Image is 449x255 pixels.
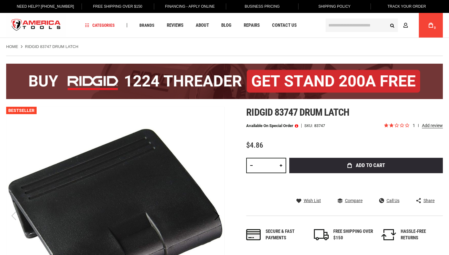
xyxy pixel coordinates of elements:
a: Home [6,44,18,50]
span: Shipping Policy [318,4,351,9]
a: Categories [82,21,118,30]
div: FREE SHIPPING OVER $150 [333,228,373,241]
a: 0 [425,13,437,38]
a: Blog [218,21,234,30]
img: returns [381,229,396,240]
span: Brands [139,23,154,27]
div: 83747 [314,124,325,128]
span: 0 [434,26,436,30]
span: Call Us [387,198,399,203]
span: Ridgid 83747 drum latch [246,106,349,118]
img: BOGO: Buy the RIDGID® 1224 Threader (26092), get the 92467 200A Stand FREE! [6,64,443,99]
iframe: Secure express checkout frame [288,175,444,177]
span: Reviews [167,23,183,28]
a: Compare [338,198,363,203]
a: About [193,21,212,30]
a: Wish List [296,198,321,203]
span: Wish List [304,198,321,203]
a: store logo [6,14,66,37]
a: Brands [137,21,157,30]
p: Available on Special Order [246,124,298,128]
a: Call Us [379,198,399,203]
span: Add to Cart [356,163,385,168]
span: Rated 2.0 out of 5 stars 1 reviews [383,122,443,129]
span: Repairs [244,23,260,28]
span: Share [423,198,435,203]
a: Contact Us [269,21,299,30]
span: $4.86 [246,141,263,149]
button: Add to Cart [289,158,443,173]
div: Secure & fast payments [266,228,306,241]
span: Blog [221,23,231,28]
span: About [196,23,209,28]
span: Compare [345,198,363,203]
img: payments [246,229,261,240]
img: shipping [314,229,329,240]
a: Reviews [164,21,186,30]
span: Categories [85,23,115,27]
a: Repairs [241,21,263,30]
strong: RIDGID 83747 DRUM LATCH [25,44,78,49]
span: 1 reviews [413,123,443,128]
img: America Tools [6,14,66,37]
div: HASSLE-FREE RETURNS [401,228,441,241]
button: Search [386,19,398,31]
strong: SKU [304,124,314,128]
span: Contact Us [272,23,297,28]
